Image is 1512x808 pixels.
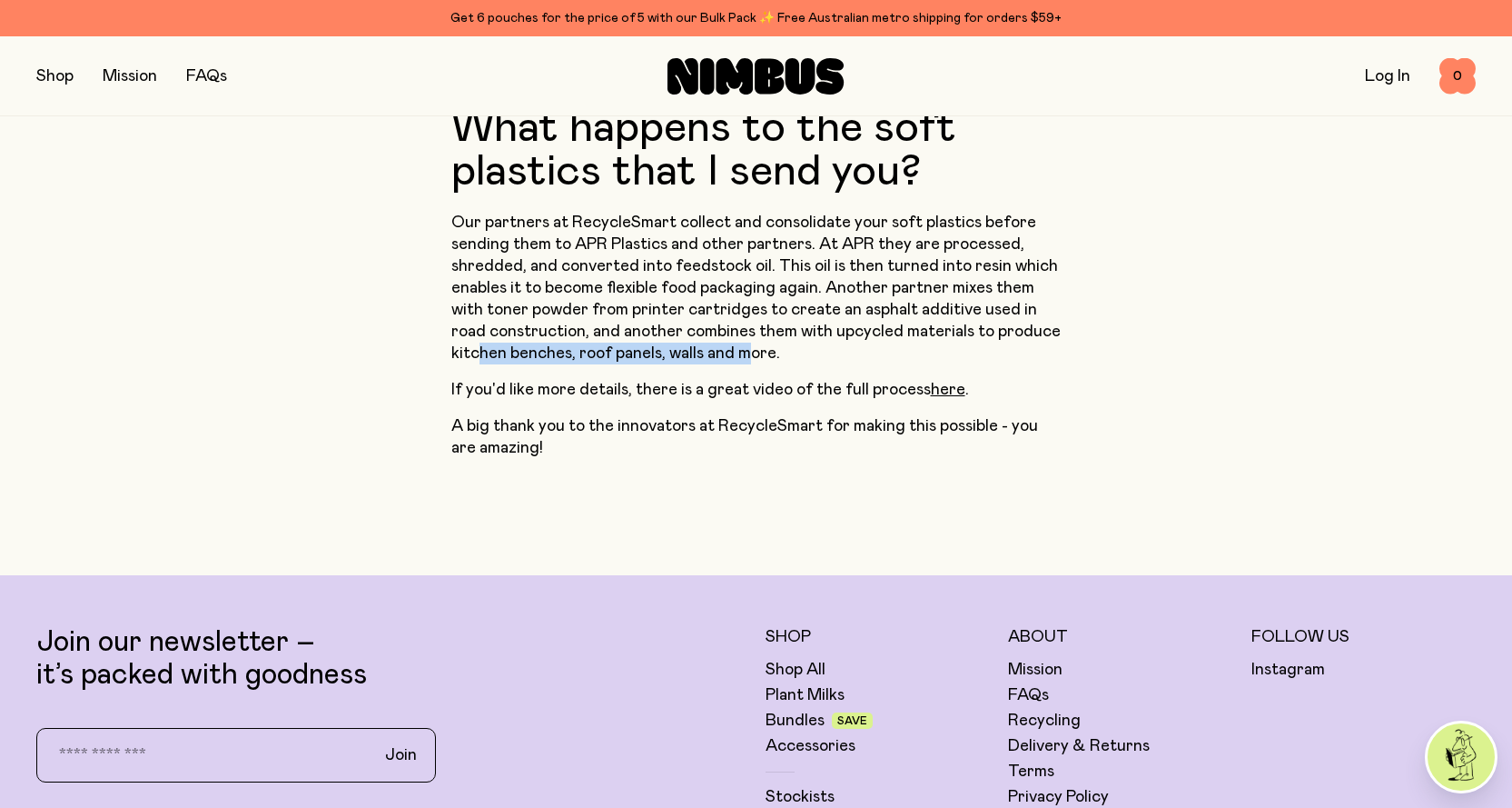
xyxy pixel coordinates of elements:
a: Privacy Policy [1008,786,1109,808]
span: Join [385,744,417,766]
a: Stockists [766,786,835,808]
button: 0 [1439,58,1476,95]
p: Join our newsletter – it’s packed with goodness [36,626,747,692]
a: Recycling [1008,710,1081,732]
button: Join [371,736,431,774]
h5: About [1008,626,1233,648]
a: Log In [1365,68,1410,85]
p: If you'd like more details, there is a great video of the full process . [451,379,1062,401]
a: Bundles [766,710,825,732]
a: Terms [1008,761,1054,783]
img: agent [1428,723,1495,791]
p: Our partners at RecycleSmart collect and consolidate your soft plastics before sending them to AP... [451,212,1062,364]
a: Mission [103,68,157,85]
p: A big thank you to the innovators at RecycleSmart for making this possible - you are amazing! [451,415,1062,459]
a: Shop All [766,659,825,681]
h2: What happens to the soft plastics that I send you? [451,65,1062,194]
a: FAQs [1008,684,1049,706]
a: here [931,382,965,398]
h5: Follow Us [1251,626,1477,648]
a: Plant Milks [766,684,845,706]
a: Instagram [1251,659,1325,681]
a: Mission [1008,659,1062,681]
h5: Shop [766,626,991,648]
a: FAQs [186,68,227,85]
a: Accessories [766,735,855,757]
div: Get 6 pouches for the price of 5 with our Bulk Pack ✨ Free Australian metro shipping for orders $59+ [36,7,1476,29]
a: Delivery & Returns [1008,735,1150,757]
span: Save [837,715,867,726]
